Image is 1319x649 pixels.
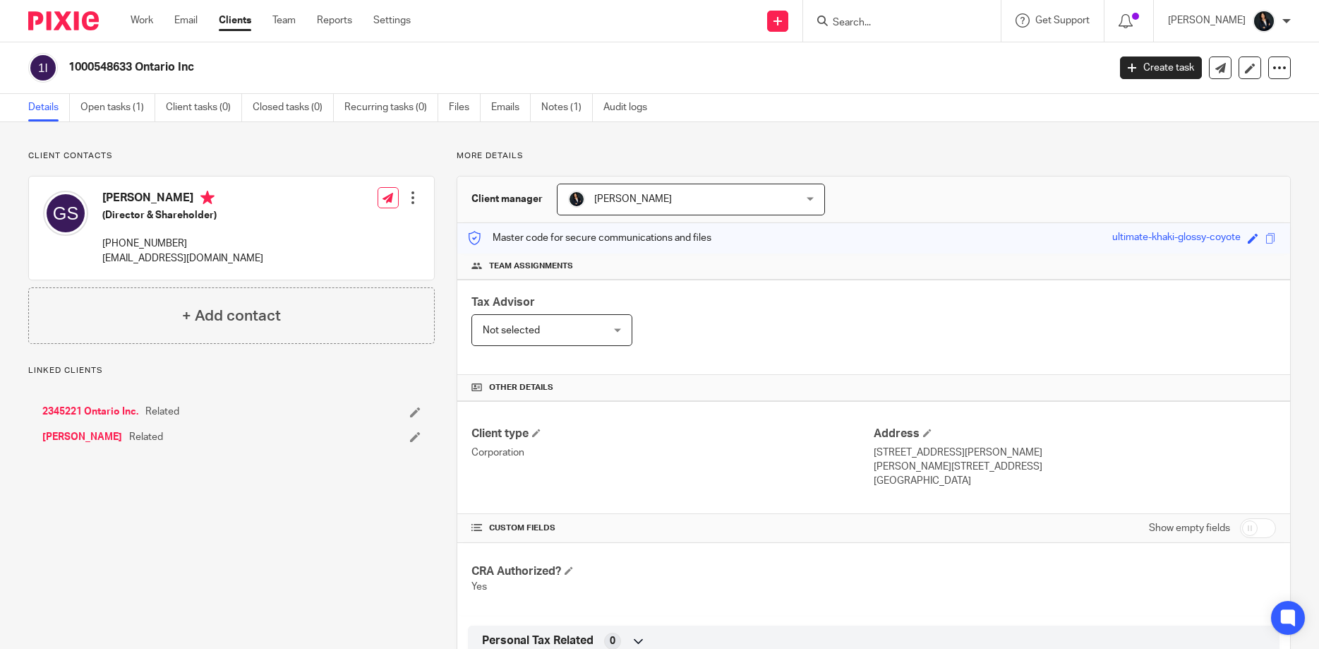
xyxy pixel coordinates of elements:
h4: CRA Authorized? [471,564,874,579]
p: Linked clients [28,365,435,376]
h4: + Add contact [182,305,281,327]
h5: (Director & Shareholder) [102,208,263,222]
p: Corporation [471,446,874,460]
a: Settings [373,13,411,28]
span: 0 [610,634,615,648]
span: Personal Tax Related [482,633,594,648]
h4: [PERSON_NAME] [102,191,263,208]
a: Clients [219,13,251,28]
h4: CUSTOM FIELDS [471,523,874,534]
span: Related [129,430,163,444]
p: [STREET_ADDRESS][PERSON_NAME] [874,446,1276,460]
h3: Client manager [471,192,543,206]
a: Details [28,94,70,121]
a: Reports [317,13,352,28]
span: Other details [489,382,553,393]
label: Show empty fields [1149,521,1230,535]
img: Pixie [28,11,99,30]
h4: Client type [471,427,874,441]
a: Closed tasks (0) [253,94,334,121]
i: Primary [200,191,215,205]
p: Client contacts [28,150,435,162]
span: Yes [471,582,487,592]
span: Related [145,405,179,419]
p: [GEOGRAPHIC_DATA] [874,474,1276,488]
span: [PERSON_NAME] [594,194,672,204]
span: Get Support [1035,16,1090,25]
span: Not selected [483,326,540,335]
a: Recurring tasks (0) [344,94,438,121]
img: HardeepM.png [568,191,585,208]
p: [PERSON_NAME] [1168,13,1246,28]
a: Client tasks (0) [166,94,242,121]
a: Notes (1) [541,94,593,121]
p: Master code for secure communications and files [468,231,711,245]
span: Team assignments [489,261,573,272]
a: Email [174,13,198,28]
p: [PHONE_NUMBER] [102,237,263,251]
a: Audit logs [603,94,658,121]
a: 2345221 Ontario Inc. [42,405,138,419]
a: Emails [491,94,531,121]
p: More details [457,150,1291,162]
h4: Address [874,427,1276,441]
div: ultimate-khaki-glossy-coyote [1112,230,1241,246]
img: svg%3E [28,53,58,83]
img: HardeepM.png [1253,10,1275,32]
a: [PERSON_NAME] [42,430,122,444]
a: Work [131,13,153,28]
a: Create task [1120,56,1202,79]
input: Search [831,17,958,30]
img: svg%3E [43,191,88,236]
a: Files [449,94,481,121]
h2: 1000548633 Ontario Inc [68,60,893,75]
a: Team [272,13,296,28]
span: Tax Advisor [471,297,535,308]
p: [PERSON_NAME][STREET_ADDRESS] [874,460,1276,474]
a: Open tasks (1) [80,94,155,121]
p: [EMAIL_ADDRESS][DOMAIN_NAME] [102,251,263,266]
